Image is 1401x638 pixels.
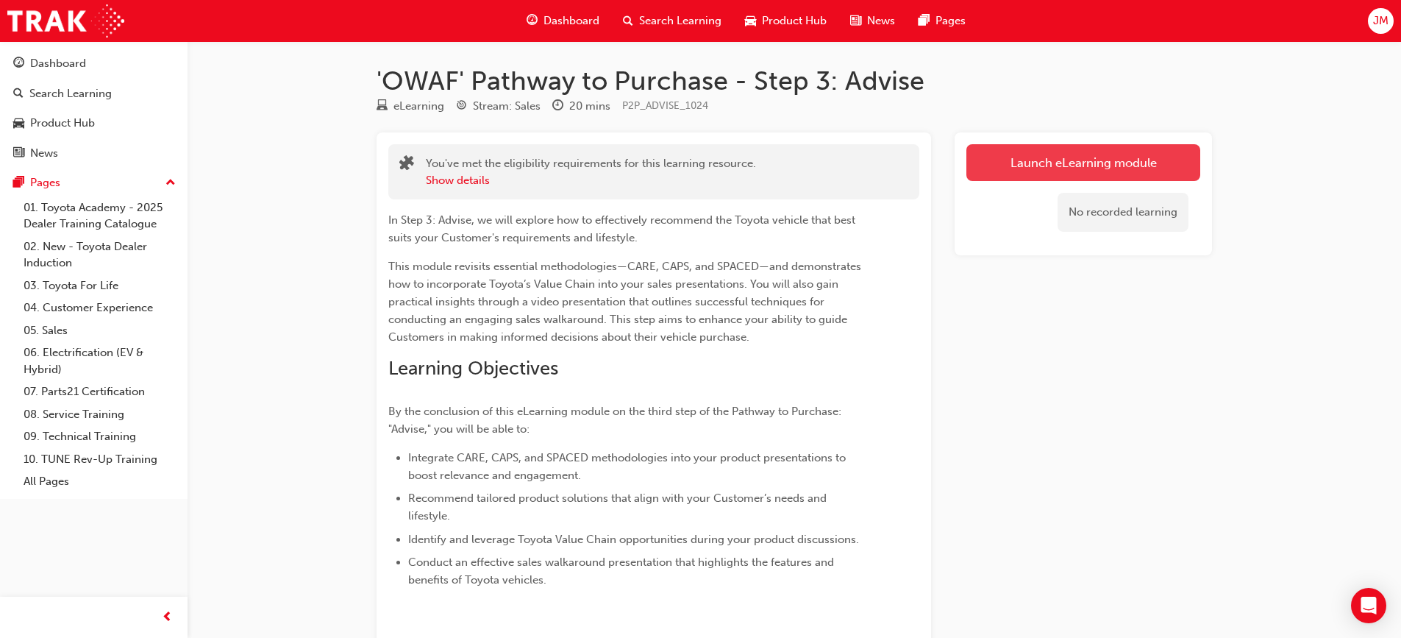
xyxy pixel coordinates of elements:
[6,80,182,107] a: Search Learning
[6,169,182,196] button: Pages
[408,492,830,522] span: Recommend tailored product solutions that align with your Customer’s needs and lifestyle.
[762,13,827,29] span: Product Hub
[7,4,124,38] img: Trak
[30,55,86,72] div: Dashboard
[1058,193,1188,232] div: No recorded learning
[6,140,182,167] a: News
[18,319,182,342] a: 05. Sales
[18,403,182,426] a: 08. Service Training
[622,99,708,112] span: Learning resource code
[408,451,849,482] span: Integrate CARE, CAPS, and SPACED methodologies into your product presentations to boost relevance...
[515,6,611,36] a: guage-iconDashboard
[18,380,182,403] a: 07. Parts21 Certification
[388,260,864,344] span: This module revisits essential methodologies—CARE, CAPS, and SPACED—and demonstrates how to incor...
[867,13,895,29] span: News
[377,97,444,116] div: Type
[18,341,182,380] a: 06. Electrification (EV & Hybrid)
[13,88,24,101] span: search-icon
[408,533,859,546] span: Identify and leverage Toyota Value Chain opportunities during your product discussions.
[30,115,95,132] div: Product Hub
[935,13,966,29] span: Pages
[623,12,633,30] span: search-icon
[162,609,173,627] span: prev-icon
[552,97,610,116] div: Duration
[966,144,1200,181] a: Launch eLearning module
[13,57,24,71] span: guage-icon
[473,98,541,115] div: Stream: Sales
[552,100,563,113] span: clock-icon
[426,155,756,188] div: You've met the eligibility requirements for this learning resource.
[456,97,541,116] div: Stream
[13,117,24,130] span: car-icon
[611,6,733,36] a: search-iconSearch Learning
[30,174,60,191] div: Pages
[527,12,538,30] span: guage-icon
[408,556,837,586] span: Conduct an effective sales walkaround presentation that highlights the features and benefits of T...
[6,50,182,77] a: Dashboard
[29,85,112,102] div: Search Learning
[18,274,182,297] a: 03. Toyota For Life
[393,98,444,115] div: eLearning
[733,6,838,36] a: car-iconProduct Hub
[18,235,182,274] a: 02. New - Toyota Dealer Induction
[165,174,176,193] span: up-icon
[18,448,182,471] a: 10. TUNE Rev-Up Training
[6,47,182,169] button: DashboardSearch LearningProduct HubNews
[18,297,182,319] a: 04. Customer Experience
[745,12,756,30] span: car-icon
[13,177,24,190] span: pages-icon
[1373,13,1388,29] span: JM
[18,470,182,493] a: All Pages
[377,65,1212,97] h1: 'OWAF' Pathway to Purchase - Step 3: Advise
[919,12,930,30] span: pages-icon
[377,100,388,113] span: learningResourceType_ELEARNING-icon
[426,172,490,189] button: Show details
[30,145,58,162] div: News
[388,405,844,436] span: By the conclusion of this eLearning module on the third step of the Pathway to Purchase: "Advise,...
[1351,588,1386,623] div: Open Intercom Messenger
[388,213,858,244] span: In Step 3: Advise, we will explore how to effectively recommend the Toyota vehicle that best suit...
[543,13,599,29] span: Dashboard
[850,12,861,30] span: news-icon
[13,147,24,160] span: news-icon
[6,110,182,137] a: Product Hub
[569,98,610,115] div: 20 mins
[639,13,721,29] span: Search Learning
[388,357,558,380] span: Learning Objectives
[1368,8,1394,34] button: JM
[399,157,414,174] span: puzzle-icon
[18,196,182,235] a: 01. Toyota Academy - 2025 Dealer Training Catalogue
[838,6,907,36] a: news-iconNews
[907,6,977,36] a: pages-iconPages
[456,100,467,113] span: target-icon
[18,425,182,448] a: 09. Technical Training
